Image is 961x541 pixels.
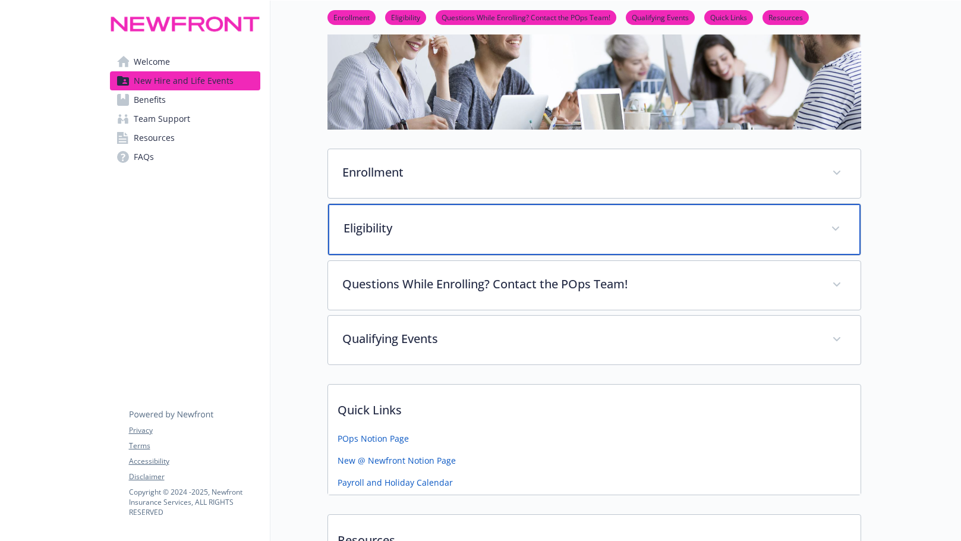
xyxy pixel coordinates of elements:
[327,11,376,23] a: Enrollment
[342,275,818,293] p: Questions While Enrolling? Contact the POps Team!
[129,456,260,467] a: Accessibility
[328,149,861,198] div: Enrollment
[134,109,190,128] span: Team Support
[626,11,695,23] a: Qualifying Events
[129,487,260,517] p: Copyright © 2024 - 2025 , Newfront Insurance Services, ALL RIGHTS RESERVED
[328,204,861,255] div: Eligibility
[129,471,260,482] a: Disclaimer
[342,330,818,348] p: Qualifying Events
[129,441,260,451] a: Terms
[328,316,861,364] div: Qualifying Events
[436,11,616,23] a: Questions While Enrolling? Contact the POps Team!
[704,11,753,23] a: Quick Links
[385,11,426,23] a: Eligibility
[134,147,154,166] span: FAQs
[110,128,260,147] a: Resources
[134,52,170,71] span: Welcome
[338,454,456,467] a: New @ Newfront Notion Page
[344,219,817,237] p: Eligibility
[134,90,166,109] span: Benefits
[338,476,453,489] a: Payroll and Holiday Calendar
[110,90,260,109] a: Benefits
[110,109,260,128] a: Team Support
[110,147,260,166] a: FAQs
[763,11,809,23] a: Resources
[134,128,175,147] span: Resources
[110,52,260,71] a: Welcome
[338,432,409,445] a: POps Notion Page
[110,71,260,90] a: New Hire and Life Events
[328,261,861,310] div: Questions While Enrolling? Contact the POps Team!
[134,71,234,90] span: New Hire and Life Events
[328,385,861,429] p: Quick Links
[342,163,818,181] p: Enrollment
[129,425,260,436] a: Privacy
